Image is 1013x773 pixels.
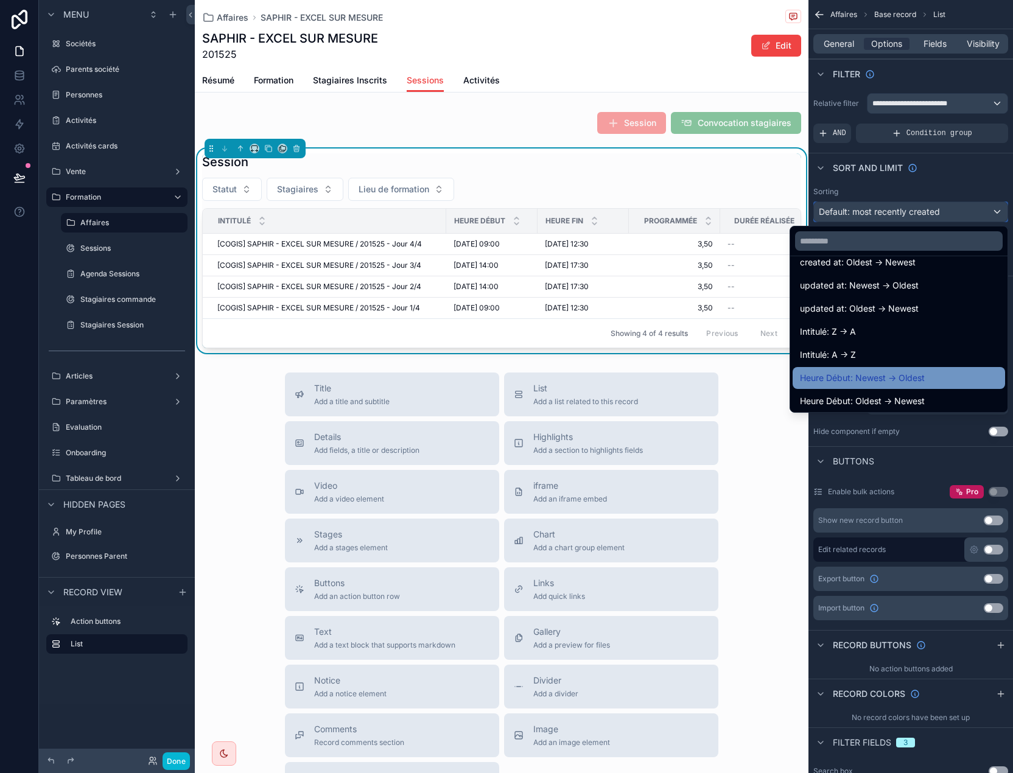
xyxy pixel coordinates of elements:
[504,713,718,757] button: ImageAdd an image element
[314,431,419,443] span: Details
[545,303,589,313] span: [DATE] 12:30
[751,35,801,57] button: Edit
[285,665,499,708] button: NoticeAdd a notice element
[504,373,718,416] button: ListAdd a list related to this record
[313,69,387,94] a: Stagiaires Inscrits
[734,216,794,226] span: Durée réalisée
[533,577,585,589] span: Links
[454,282,530,292] a: [DATE] 14:00
[285,373,499,416] button: TitleAdd a title and subtitle
[727,239,735,249] span: --
[533,723,610,735] span: Image
[285,421,499,465] button: DetailsAdd fields, a title or description
[314,674,387,687] span: Notice
[202,74,234,86] span: Résumé
[217,282,421,292] span: [COGIS] SAPHIR - EXCEL SUR MESURE / 201525 - Jour 2/4
[533,640,610,650] span: Add a preview for files
[348,178,454,201] button: Select Button
[727,239,810,249] a: --
[611,329,688,338] span: Showing 4 of 4 results
[202,69,234,94] a: Résumé
[533,592,585,601] span: Add quick links
[202,178,262,201] button: Select Button
[285,567,499,611] button: ButtonsAdd an action button row
[454,239,500,249] span: [DATE] 09:00
[545,261,589,270] span: [DATE] 17:30
[463,74,500,86] span: Activités
[314,446,419,455] span: Add fields, a title or description
[504,616,718,660] button: GalleryAdd a preview for files
[314,723,404,735] span: Comments
[533,674,578,687] span: Divider
[202,153,248,170] h1: Session
[727,261,735,270] span: --
[533,543,625,553] span: Add a chart group element
[800,278,919,293] span: updated at: Newest -> Oldest
[504,470,718,514] button: iframeAdd an iframe embed
[313,74,387,86] span: Stagiaires Inscrits
[636,282,713,292] a: 3,50
[533,480,607,492] span: iframe
[407,69,444,93] a: Sessions
[533,738,610,747] span: Add an image element
[636,261,713,270] span: 3,50
[545,239,589,249] span: [DATE] 12:30
[545,261,622,270] a: [DATE] 17:30
[727,261,810,270] a: --
[800,255,916,270] span: created at: Oldest -> Newest
[285,470,499,514] button: VideoAdd a video element
[261,12,383,24] a: SAPHIR - EXCEL SUR MESURE
[533,626,610,638] span: Gallery
[314,592,400,601] span: Add an action button row
[504,567,718,611] button: LinksAdd quick links
[545,282,622,292] a: [DATE] 17:30
[314,738,404,747] span: Record comments section
[533,528,625,540] span: Chart
[454,261,499,270] span: [DATE] 14:00
[636,239,713,249] a: 3,50
[545,216,583,226] span: Heure Fin
[314,626,455,638] span: Text
[545,282,589,292] span: [DATE] 17:30
[454,282,499,292] span: [DATE] 14:00
[217,239,422,249] span: [COGIS] SAPHIR - EXCEL SUR MESURE / 201525 - Jour 4/4
[454,216,505,226] span: Heure Début
[314,640,455,650] span: Add a text block that supports markdown
[285,713,499,757] button: CommentsRecord comments section
[454,239,530,249] a: [DATE] 09:00
[454,303,500,313] span: [DATE] 09:00
[504,421,718,465] button: HighlightsAdd a section to highlights fields
[727,282,735,292] span: --
[545,239,622,249] a: [DATE] 12:30
[314,397,390,407] span: Add a title and subtitle
[277,183,318,195] span: Stagiaires
[359,183,429,195] span: Lieu de formation
[254,74,293,86] span: Formation
[314,543,388,553] span: Add a stages element
[212,183,237,195] span: Statut
[644,216,697,226] span: Programmée
[217,239,439,249] a: [COGIS] SAPHIR - EXCEL SUR MESURE / 201525 - Jour 4/4
[217,303,420,313] span: [COGIS] SAPHIR - EXCEL SUR MESURE / 201525 - Jour 1/4
[727,303,735,313] span: --
[314,528,388,540] span: Stages
[504,665,718,708] button: DividerAdd a divider
[454,261,530,270] a: [DATE] 14:00
[254,69,293,94] a: Formation
[202,47,378,61] span: 201525
[463,69,500,94] a: Activités
[533,446,643,455] span: Add a section to highlights fields
[285,616,499,660] button: TextAdd a text block that supports markdown
[800,301,919,316] span: updated at: Oldest -> Newest
[314,494,384,504] span: Add a video element
[800,371,925,385] span: Heure Début: Newest -> Oldest
[636,303,713,313] span: 3,50
[217,261,439,270] a: [COGIS] SAPHIR - EXCEL SUR MESURE / 201525 - Jour 3/4
[314,577,400,589] span: Buttons
[454,303,530,313] a: [DATE] 09:00
[314,382,390,394] span: Title
[217,303,439,313] a: [COGIS] SAPHIR - EXCEL SUR MESURE / 201525 - Jour 1/4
